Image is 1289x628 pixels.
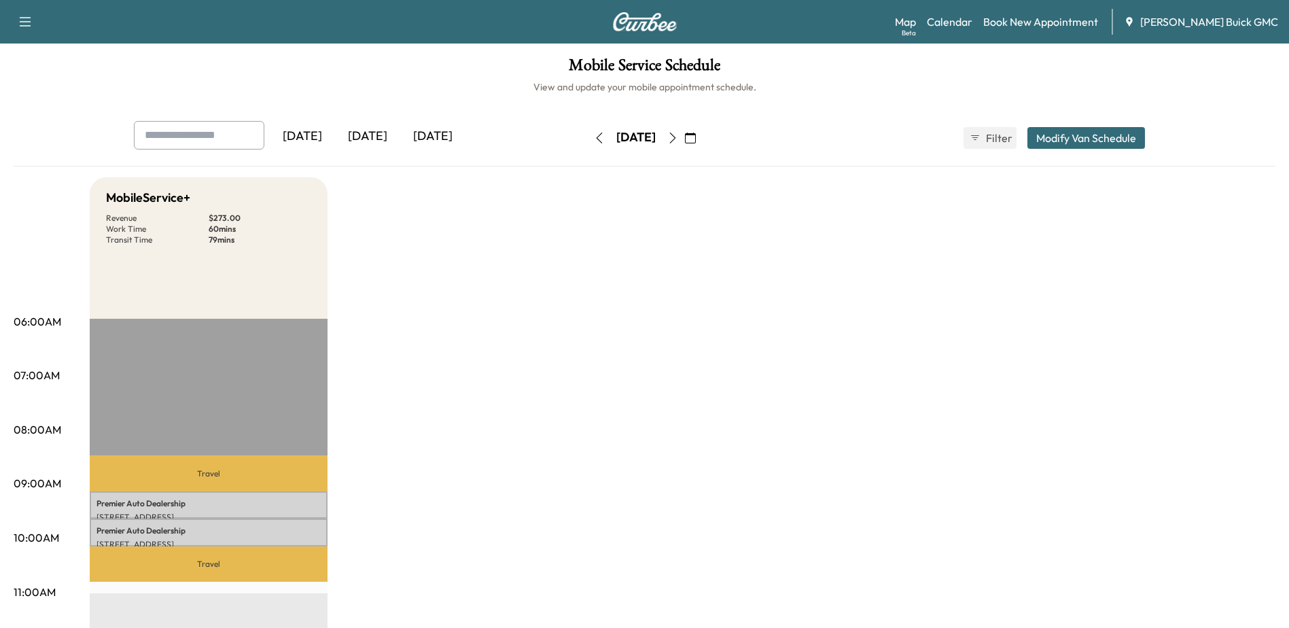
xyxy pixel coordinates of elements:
[90,455,328,491] p: Travel
[14,584,56,600] p: 11:00AM
[96,498,321,509] p: Premier Auto Dealership
[90,546,328,582] p: Travel
[902,28,916,38] div: Beta
[209,224,311,234] p: 60 mins
[14,80,1275,94] h6: View and update your mobile appointment schedule.
[1140,14,1278,30] span: [PERSON_NAME] Buick GMC
[14,475,61,491] p: 09:00AM
[616,129,656,146] div: [DATE]
[895,14,916,30] a: MapBeta
[270,121,335,152] div: [DATE]
[209,234,311,245] p: 79 mins
[964,127,1017,149] button: Filter
[986,130,1010,146] span: Filter
[1027,127,1145,149] button: Modify Van Schedule
[400,121,465,152] div: [DATE]
[96,539,321,550] p: [STREET_ADDRESS]
[106,213,209,224] p: Revenue
[106,234,209,245] p: Transit Time
[106,224,209,234] p: Work Time
[14,529,59,546] p: 10:00AM
[335,121,400,152] div: [DATE]
[106,188,190,207] h5: MobileService+
[927,14,972,30] a: Calendar
[14,313,61,330] p: 06:00AM
[612,12,677,31] img: Curbee Logo
[14,421,61,438] p: 08:00AM
[96,512,321,523] p: [STREET_ADDRESS]
[96,525,321,536] p: Premier Auto Dealership
[983,14,1098,30] a: Book New Appointment
[14,367,60,383] p: 07:00AM
[14,57,1275,80] h1: Mobile Service Schedule
[209,213,311,224] p: $ 273.00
